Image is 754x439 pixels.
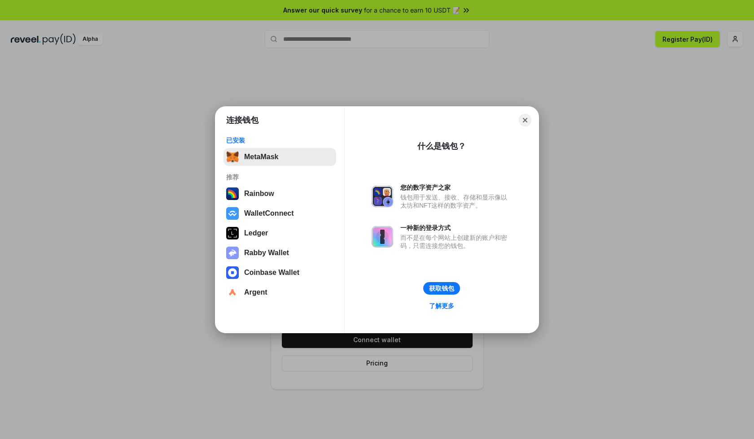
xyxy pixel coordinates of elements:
[244,209,294,217] div: WalletConnect
[226,115,259,126] h1: 连接钱包
[372,186,393,207] img: svg+xml,%3Csvg%20xmlns%3D%22http%3A%2F%2Fwww.w3.org%2F2000%2Fsvg%22%20fill%3D%22none%22%20viewBox...
[429,284,454,292] div: 获取钱包
[226,286,239,299] img: svg+xml,%3Csvg%20width%3D%2228%22%20height%3D%2228%22%20viewBox%3D%220%200%2028%2028%22%20fill%3D...
[226,207,239,220] img: svg+xml,%3Csvg%20width%3D%2228%22%20height%3D%2228%22%20viewBox%3D%220%200%2028%2028%22%20fill%3D...
[244,229,268,237] div: Ledger
[226,151,239,163] img: svg+xml,%3Csvg%20fill%3D%22none%22%20height%3D%2233%22%20viewBox%3D%220%200%2035%2033%22%20width%...
[226,173,333,181] div: 推荐
[224,148,336,166] button: MetaMask
[372,226,393,248] img: svg+xml,%3Csvg%20xmlns%3D%22http%3A%2F%2Fwww.w3.org%2F2000%2Fsvg%22%20fill%3D%22none%22%20viewBox...
[423,282,460,295] button: 获取钱包
[244,249,289,257] div: Rabby Wallet
[226,136,333,144] div: 已安装
[224,185,336,203] button: Rainbow
[224,244,336,262] button: Rabby Wallet
[224,264,336,282] button: Coinbase Wallet
[429,302,454,310] div: 了解更多
[400,224,512,232] div: 一种新的登录方式
[226,247,239,259] img: svg+xml,%3Csvg%20xmlns%3D%22http%3A%2F%2Fwww.w3.org%2F2000%2Fsvg%22%20fill%3D%22none%22%20viewBox...
[244,288,267,296] div: Argent
[424,300,460,312] a: 了解更多
[519,114,531,126] button: Close
[224,204,336,222] button: WalletConnect
[224,283,336,301] button: Argent
[244,190,274,198] div: Rainbow
[244,153,278,161] div: MetaMask
[400,193,512,209] div: 钱包用于发送、接收、存储和显示像以太坊和NFT这样的数字资产。
[226,227,239,239] img: svg+xml,%3Csvg%20xmlns%3D%22http%3A%2F%2Fwww.w3.org%2F2000%2Fsvg%22%20width%3D%2228%22%20height%3...
[417,141,466,152] div: 什么是钱包？
[244,269,299,277] div: Coinbase Wallet
[400,183,512,191] div: 您的数字资产之家
[226,187,239,200] img: svg+xml,%3Csvg%20width%3D%22120%22%20height%3D%22120%22%20viewBox%3D%220%200%20120%20120%22%20fil...
[400,234,512,250] div: 而不是在每个网站上创建新的账户和密码，只需连接您的钱包。
[224,224,336,242] button: Ledger
[226,266,239,279] img: svg+xml,%3Csvg%20width%3D%2228%22%20height%3D%2228%22%20viewBox%3D%220%200%2028%2028%22%20fill%3D...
